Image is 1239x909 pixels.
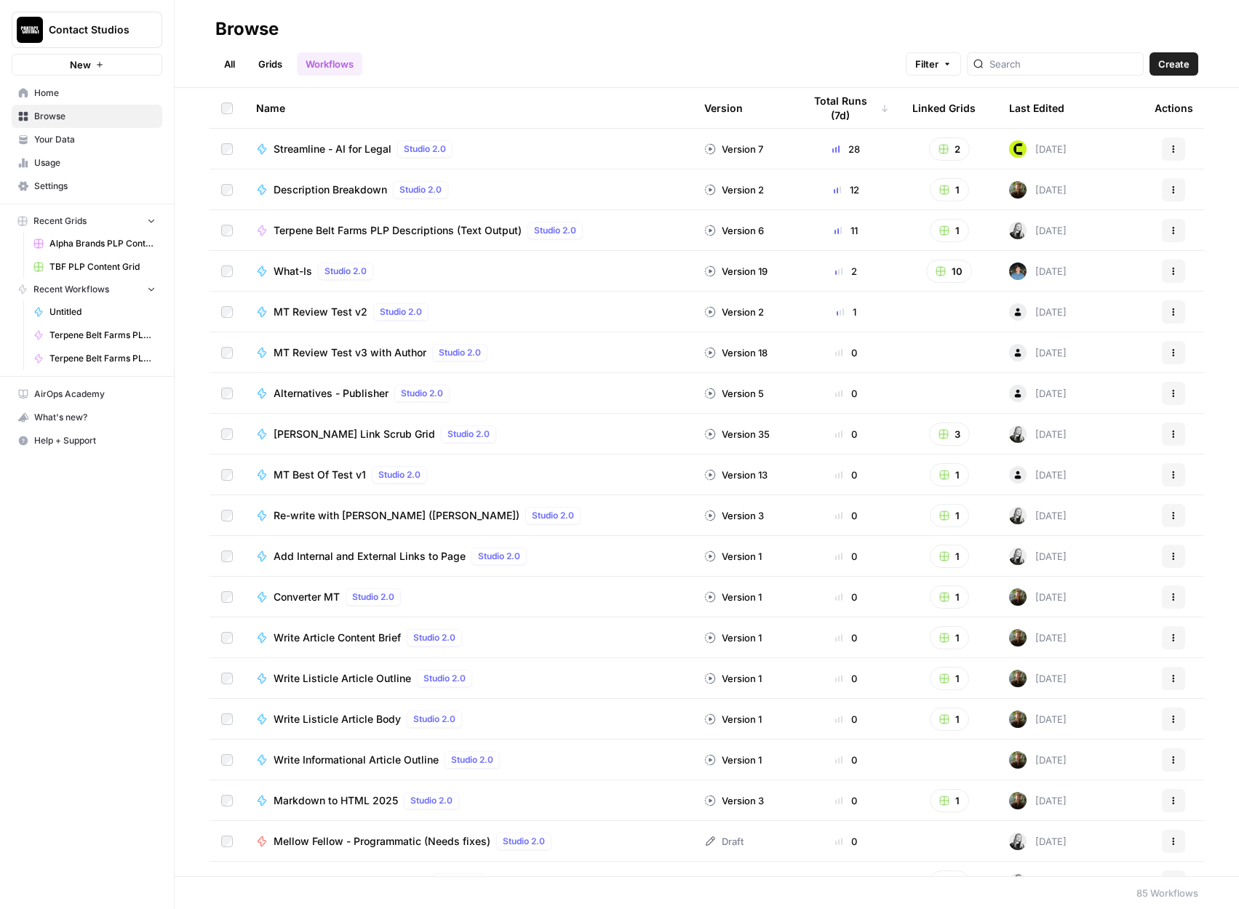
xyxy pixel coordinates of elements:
[1009,507,1027,524] img: ioa2wpdmx8t19ywr585njsibr5hv
[256,385,681,402] a: Alternatives - PublisherStudio 2.0
[1009,833,1027,850] img: ioa2wpdmx8t19ywr585njsibr5hv
[1155,88,1193,128] div: Actions
[989,57,1137,71] input: Search
[1009,466,1067,484] div: [DATE]
[1009,833,1067,850] div: [DATE]
[34,180,156,193] span: Settings
[33,283,109,296] span: Recent Workflows
[478,550,520,563] span: Studio 2.0
[803,834,889,849] div: 0
[803,549,889,564] div: 0
[256,751,681,769] a: Write Informational Article OutlineStudio 2.0
[12,279,162,300] button: Recent Workflows
[438,876,480,889] span: Studio 2.0
[704,590,762,604] div: Version 1
[256,222,681,239] a: Terpene Belt Farms PLP Descriptions (Text Output)Studio 2.0
[274,875,426,889] span: Alpha Brands PLP Descriptions
[534,224,576,237] span: Studio 2.0
[256,181,681,199] a: Description BreakdownStudio 2.0
[1009,425,1027,443] img: ioa2wpdmx8t19ywr585njsibr5hv
[930,219,969,242] button: 1
[926,260,972,283] button: 10
[12,383,162,406] a: AirOps Academy
[704,753,762,767] div: Version 1
[930,667,969,690] button: 1
[12,81,162,105] a: Home
[803,305,889,319] div: 1
[256,140,681,158] a: Streamline - AI for LegalStudio 2.0
[274,264,312,279] span: What-Is
[532,509,574,522] span: Studio 2.0
[423,672,466,685] span: Studio 2.0
[274,468,366,482] span: MT Best Of Test v1
[1009,792,1027,809] img: vlbh6tvzzzm1xxij3znetyf2jnu7
[704,834,744,849] div: Draft
[256,425,681,443] a: [PERSON_NAME] Link Scrub GridStudio 2.0
[1009,710,1067,728] div: [DATE]
[803,468,889,482] div: 0
[256,629,681,646] a: Write Article Content BriefStudio 2.0
[256,263,681,280] a: What-IsStudio 2.0
[274,183,387,197] span: Description Breakdown
[930,585,969,609] button: 1
[1009,629,1027,646] img: vlbh6tvzzzm1xxij3znetyf2jnu7
[34,156,156,169] span: Usage
[803,223,889,238] div: 11
[413,713,455,726] span: Studio 2.0
[803,590,889,604] div: 0
[1009,140,1067,158] div: [DATE]
[704,183,764,197] div: Version 2
[399,183,442,196] span: Studio 2.0
[256,710,681,728] a: Write Listicle Article BodyStudio 2.0
[704,223,764,238] div: Version 6
[930,789,969,812] button: 1
[34,87,156,100] span: Home
[274,305,367,319] span: MT Review Test v2
[1009,548,1027,565] img: ioa2wpdmx8t19ywr585njsibr5hv
[704,264,768,279] div: Version 19
[906,52,961,76] button: Filter
[274,712,401,726] span: Write Listicle Article Body
[352,590,394,604] span: Studio 2.0
[215,52,244,76] a: All
[803,142,889,156] div: 28
[1009,385,1067,402] div: [DATE]
[27,300,162,324] a: Untitled
[12,151,162,175] a: Usage
[401,387,443,400] span: Studio 2.0
[803,264,889,279] div: 2
[930,870,969,894] button: 1
[256,588,681,606] a: Converter MTStudio 2.0
[704,305,764,319] div: Version 2
[49,23,137,37] span: Contact Studios
[704,345,768,360] div: Version 18
[1009,873,1067,891] div: [DATE]
[929,137,970,161] button: 2
[256,873,681,891] a: Alpha Brands PLP DescriptionsStudio 2.0
[324,265,367,278] span: Studio 2.0
[930,545,969,568] button: 1
[274,630,401,645] span: Write Article Content Brief
[1009,548,1067,565] div: [DATE]
[803,88,889,128] div: Total Runs (7d)
[256,833,681,850] a: Mellow Fellow - Programmatic (Needs fixes)Studio 2.0
[1009,710,1027,728] img: vlbh6tvzzzm1xxij3znetyf2jnu7
[1009,344,1067,361] div: [DATE]
[274,223,522,238] span: Terpene Belt Farms PLP Descriptions (Text Output)
[803,630,889,645] div: 0
[912,88,976,128] div: Linked Grids
[27,255,162,279] a: TBF PLP Content Grid
[413,631,455,644] span: Studio 2.0
[1009,222,1027,239] img: ioa2wpdmx8t19ywr585njsibr5hv
[33,215,87,228] span: Recent Grids
[27,347,162,370] a: Terpene Belt Farms PLP Descriptions (Text Output)
[704,386,764,401] div: Version 5
[378,468,421,481] span: Studio 2.0
[1009,751,1027,769] img: vlbh6tvzzzm1xxij3znetyf2jnu7
[1009,425,1067,443] div: [DATE]
[704,142,763,156] div: Version 7
[803,345,889,360] div: 0
[274,142,391,156] span: Streamline - AI for Legal
[274,386,389,401] span: Alternatives - Publisher
[1009,792,1067,809] div: [DATE]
